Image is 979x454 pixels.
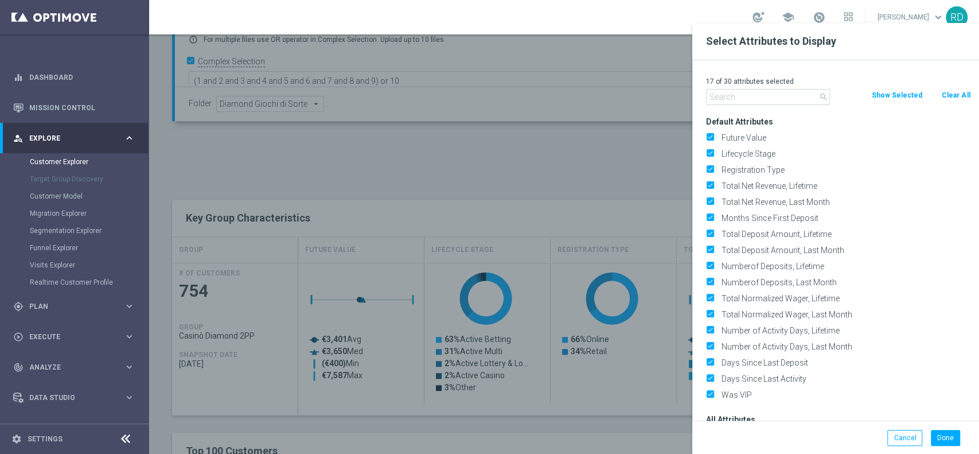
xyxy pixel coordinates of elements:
[30,239,148,257] div: Funnel Explorer
[29,135,124,142] span: Explore
[30,192,119,201] a: Customer Model
[29,333,124,340] span: Execute
[30,222,148,239] div: Segmentation Explorer
[870,89,923,102] button: Show Selected
[717,181,970,191] label: Total Net Revenue, Lifetime
[30,170,148,188] div: Target Group Discovery
[13,302,135,311] button: gps_fixed Plan keyboard_arrow_right
[13,332,135,342] button: play_circle_outline Execute keyboard_arrow_right
[717,277,970,288] label: Numberof Deposits, Last Month
[876,9,946,26] a: [PERSON_NAME]keyboard_arrow_down
[28,436,63,443] a: Settings
[706,117,970,127] h3: Default Attributes
[30,209,119,218] a: Migration Explorer
[13,362,24,372] i: track_changes
[124,331,135,342] i: keyboard_arrow_right
[11,434,22,444] i: settings
[30,157,119,166] a: Customer Explorer
[29,364,124,371] span: Analyze
[13,73,135,82] button: equalizer Dashboard
[887,430,922,446] button: Cancel
[819,92,828,102] i: search
[13,62,135,92] div: Dashboard
[717,374,970,384] label: Days Since Last Activity
[13,103,135,112] button: Mission Control
[30,261,119,270] a: Visits Explorer
[13,134,135,143] button: person_search Explore keyboard_arrow_right
[29,413,120,443] a: Optibot
[124,301,135,312] i: keyboard_arrow_right
[29,62,135,92] a: Dashboard
[29,92,135,123] a: Mission Control
[13,301,24,312] i: gps_fixed
[30,153,148,170] div: Customer Explorer
[717,309,970,320] label: Total Normalized Wager, Last Month
[717,133,970,143] label: Future Value
[717,325,970,336] label: Number of Activity Days, Lifetime
[30,257,148,274] div: Visits Explorer
[13,92,135,123] div: Mission Control
[13,423,24,433] i: lightbulb
[717,390,970,400] label: Was VIP
[717,293,970,304] label: Total Normalized Wager, Lifetime
[29,303,124,310] span: Plan
[706,89,830,105] input: Search
[30,205,148,222] div: Migration Explorer
[124,392,135,403] i: keyboard_arrow_right
[13,393,124,403] div: Data Studio
[717,261,970,271] label: Numberof Deposits, Lifetime
[30,278,119,287] a: Realtime Customer Profile
[30,188,148,205] div: Customer Model
[124,133,135,143] i: keyboard_arrow_right
[717,245,970,255] label: Total Deposit Amount, Last Month
[13,133,124,143] div: Explore
[717,358,970,368] label: Days Since Last Deposit
[13,363,135,372] button: track_changes Analyze keyboard_arrow_right
[717,197,970,207] label: Total Net Revenue, Last Month
[706,414,970,425] h3: All Attributes
[30,274,148,291] div: Realtime Customer Profile
[717,165,970,175] label: Registration Type
[13,393,135,402] button: Data Studio keyboard_arrow_right
[717,213,970,223] label: Months Since First Deposit
[13,362,124,372] div: Analyze
[30,243,119,253] a: Funnel Explorer
[941,89,971,102] button: Clear All
[13,332,24,342] i: play_circle_outline
[13,332,124,342] div: Execute
[13,413,135,443] div: Optibot
[706,77,970,86] p: 17 of 30 attributes selected
[782,11,794,24] span: school
[717,342,970,352] label: Number of Activity Days, Last Month
[946,6,968,28] div: RD
[13,301,124,312] div: Plan
[717,149,970,159] label: Lifecycle Stage
[717,229,970,239] label: Total Deposit Amount, Lifetime
[706,34,965,48] h2: Select Attributes to Display
[124,362,135,372] i: keyboard_arrow_right
[30,226,119,235] a: Segmentation Explorer
[13,72,24,83] i: equalizer
[931,430,960,446] button: Done
[29,394,124,401] span: Data Studio
[932,11,945,24] span: keyboard_arrow_down
[13,133,24,143] i: person_search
